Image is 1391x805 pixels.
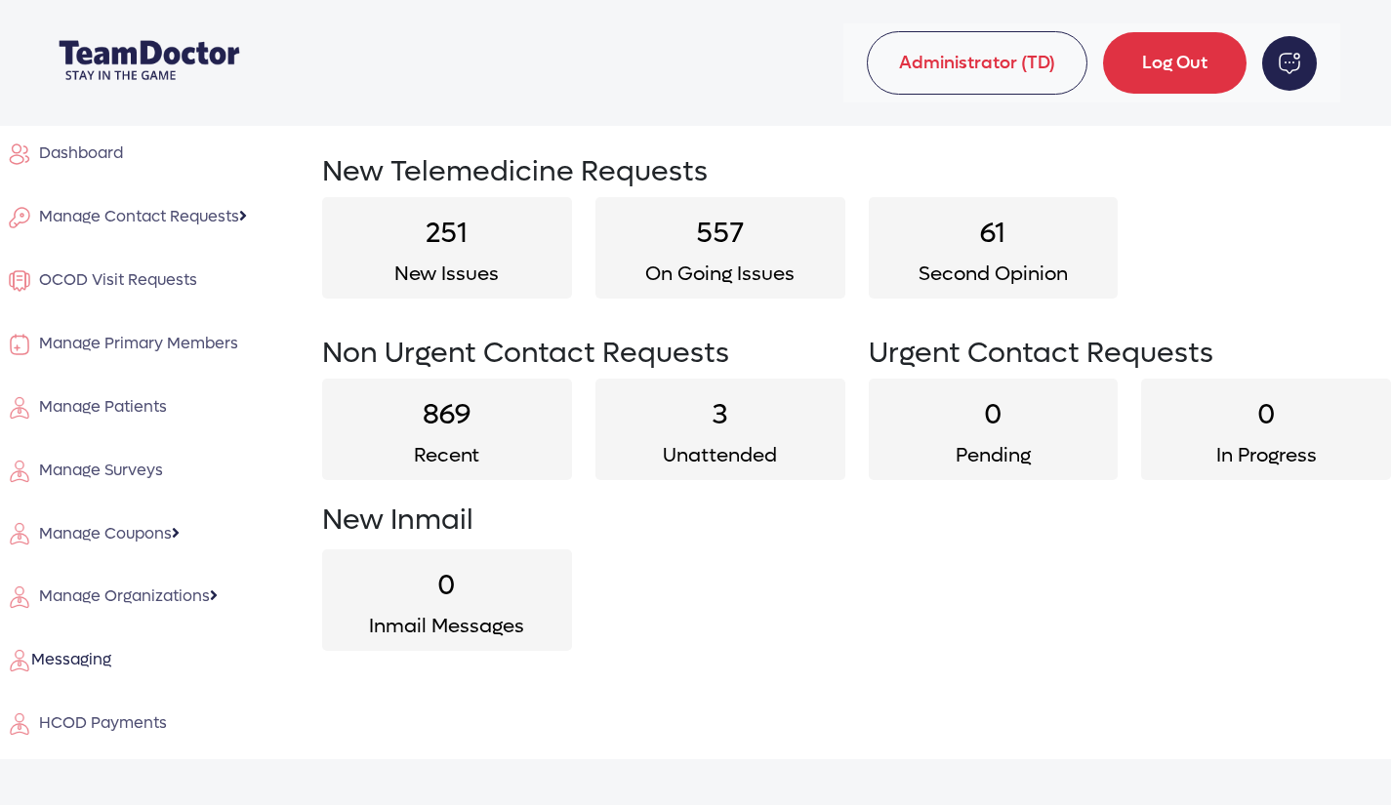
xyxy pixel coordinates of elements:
h2: 61 [869,217,1119,251]
h2: 251 [322,217,572,251]
a: 0In Progress [1141,379,1391,481]
span: HCOD Payments [31,712,167,733]
span: Manage Organizations [31,585,210,606]
img: key.svg [8,206,31,229]
a: 0Pending [869,379,1119,481]
p: Recent [322,441,572,470]
span: Administrator (TD) [867,31,1087,95]
a: 3Unattended [595,379,845,481]
h2: 869 [322,398,572,432]
p: On Going Issues [595,260,845,289]
img: membership.svg [8,269,31,293]
img: user.svg [8,142,31,166]
p: New Issues [322,260,572,289]
p: Unattended [595,441,845,470]
h2: New Inmail [322,503,1391,538]
h2: 0 [869,398,1119,432]
a: 251New Issues [322,197,572,300]
img: visit.svg [8,333,31,356]
h2: New Telemedicine Requests [322,155,1391,189]
h2: 557 [595,217,845,251]
span: 5 [111,651,134,670]
span: OCOD Visit Requests [31,269,197,290]
p: Pending [869,441,1119,470]
img: employe.svg [8,396,31,420]
img: employe.svg [8,649,31,672]
span: Manage Surveys [31,460,163,480]
a: 0Inmail Messages [322,549,572,652]
a: 557On Going Issues [595,197,845,300]
img: noti-msg.svg [1262,36,1317,91]
a: 61Second Opinion [869,197,1119,300]
h2: 0 [1141,398,1391,432]
img: employe.svg [8,460,31,483]
p: In Progress [1141,441,1391,470]
img: employe.svg [8,522,31,545]
img: employe.svg [8,585,31,609]
span: Manage Patients [31,396,167,417]
p: Inmail Messages [322,612,572,641]
p: Second Opinion [869,260,1119,289]
h2: Non Urgent Contact Requests [322,337,845,371]
a: 869Recent [322,379,572,481]
img: employe.svg [8,712,31,736]
span: Dashboard [31,142,123,163]
span: Manage Coupons [31,523,172,543]
span: Manage Contact Requests [31,206,239,226]
span: Manage Primary Members [31,333,238,353]
h2: 0 [322,569,572,603]
a: Log Out [1103,32,1247,94]
h2: 3 [595,398,845,432]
